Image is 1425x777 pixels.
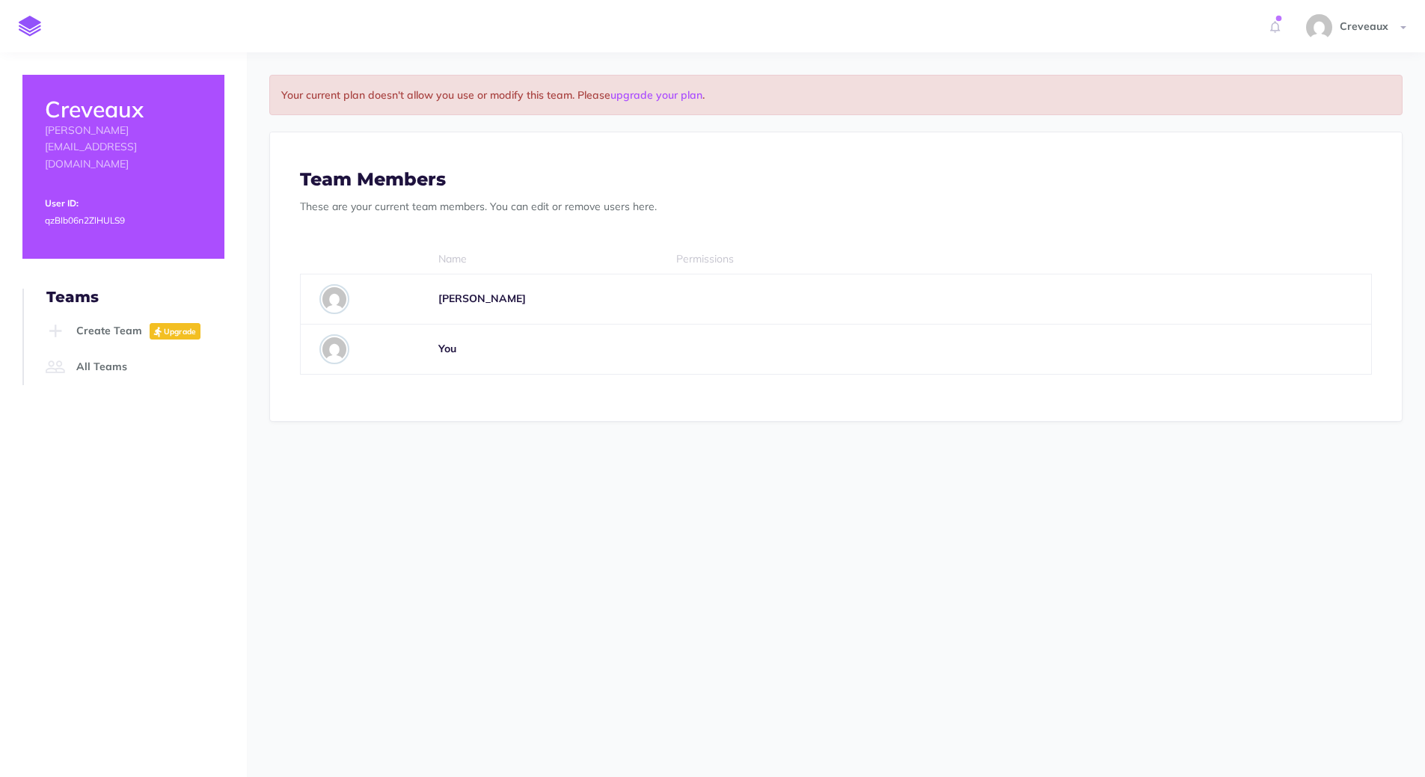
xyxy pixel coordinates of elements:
[438,292,526,305] span: [PERSON_NAME]
[658,245,1253,274] th: Permissions
[19,16,41,37] img: logo-mark.svg
[1332,19,1396,33] span: Creveaux
[319,284,349,314] img: 5a1f8c38958e98610ff863130819fc31.jpg
[269,75,1403,115] div: Your current plan doesn't allow you use or modify this team. Please .
[45,122,202,172] p: [PERSON_NAME][EMAIL_ADDRESS][DOMAIN_NAME]
[420,245,658,274] th: Name
[164,327,197,337] small: Upgrade
[319,334,349,364] img: b0eafd98a109592d9b5652fc8b90569e.jpg
[610,88,702,102] a: upgrade your plan
[1306,14,1332,40] img: b0eafd98a109592d9b5652fc8b90569e.jpg
[42,349,224,385] a: All Teams
[45,215,125,226] small: qzBIb06n2ZlHULS9
[45,97,202,122] h2: Creveaux
[42,313,224,349] a: Create Team Upgrade
[438,342,456,355] span: You
[45,197,79,209] small: User ID:
[300,170,1372,189] h3: Team Members
[300,198,1372,215] p: These are your current team members. You can edit or remove users here.
[46,289,224,305] h4: Teams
